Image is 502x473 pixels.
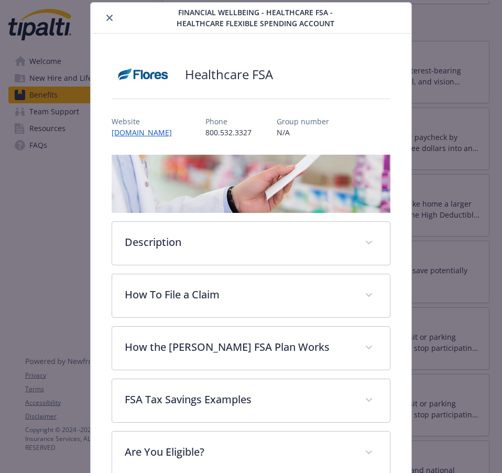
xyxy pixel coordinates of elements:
[205,116,252,127] p: Phone
[205,127,252,138] p: 800.532.3327
[125,234,352,250] p: Description
[277,116,329,127] p: Group number
[125,392,352,407] p: FSA Tax Savings Examples
[112,274,389,317] div: How To File a Claim
[125,287,352,303] p: How To File a Claim
[185,66,273,83] h2: Healthcare FSA
[161,7,348,29] span: Financial Wellbeing - Healthcare FSA - Healthcare Flexible Spending Account
[112,127,180,137] a: [DOMAIN_NAME]
[112,59,174,90] img: Flores and Associates
[103,12,116,24] button: close
[277,127,329,138] p: N/A
[125,339,352,355] p: How the [PERSON_NAME] FSA Plan Works
[112,327,389,370] div: How the [PERSON_NAME] FSA Plan Works
[112,379,389,422] div: FSA Tax Savings Examples
[112,116,180,127] p: Website
[112,155,390,213] img: banner
[112,222,389,265] div: Description
[125,444,352,460] p: Are You Eligible?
